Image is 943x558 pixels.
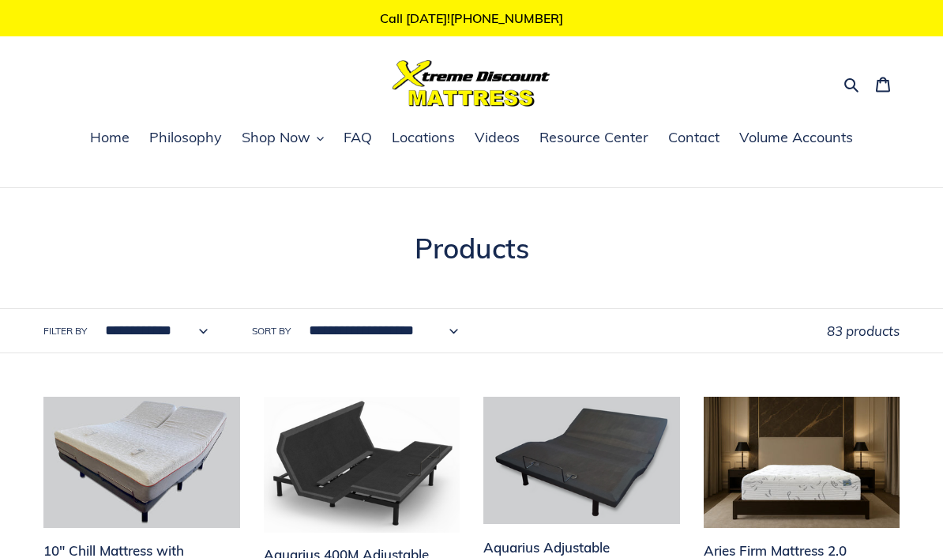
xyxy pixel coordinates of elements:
span: Videos [475,128,520,147]
a: Home [82,126,137,150]
a: Philosophy [141,126,230,150]
label: Sort by [252,324,291,338]
a: FAQ [336,126,380,150]
span: Resource Center [539,128,648,147]
a: Locations [384,126,463,150]
span: 83 products [827,322,900,339]
img: Xtreme Discount Mattress [393,60,550,107]
span: Products [415,231,529,266]
span: FAQ [344,128,372,147]
a: Videos [467,126,528,150]
span: Philosophy [149,128,222,147]
a: Contact [660,126,727,150]
span: Shop Now [242,128,310,147]
a: Resource Center [532,126,656,150]
label: Filter by [43,324,87,338]
a: Volume Accounts [731,126,861,150]
span: Volume Accounts [739,128,853,147]
span: Locations [392,128,455,147]
a: [PHONE_NUMBER] [450,10,563,26]
span: Contact [668,128,719,147]
button: Shop Now [234,126,332,150]
span: Home [90,128,130,147]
